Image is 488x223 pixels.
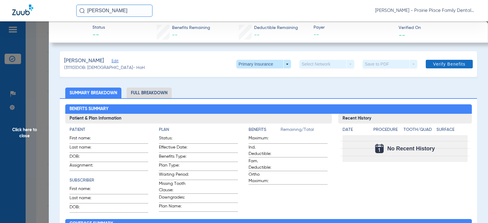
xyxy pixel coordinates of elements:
span: Maximum: [249,135,278,143]
span: Missing Tooth Clause: [159,181,189,193]
span: Deductible Remaining [254,25,298,31]
span: Verified On [399,25,478,31]
h4: Patient [70,127,149,133]
span: -- [92,31,105,40]
input: Search for patients [76,5,152,17]
app-breakdown-title: Procedure [373,127,401,135]
img: Search Icon [79,8,85,13]
span: -- [314,31,393,39]
span: First name: [70,186,99,194]
span: Waiting Period: [159,171,189,180]
span: Remaining/Total [281,127,328,135]
span: Benefits Type: [159,153,189,162]
span: DOB: [70,204,99,212]
h3: Patient & Plan Information [65,114,332,124]
app-breakdown-title: Date [343,127,368,135]
h4: Surface [436,127,467,133]
span: Downgrades: [159,194,189,203]
span: Assignment: [70,162,99,171]
h3: Recent History [338,114,472,124]
span: Edit [112,59,117,65]
span: Last name: [70,195,99,203]
span: (31110) DOB: [DEMOGRAPHIC_DATA] - HoH [64,65,145,71]
span: Ind. Deductible: [249,144,278,157]
span: Status: [159,135,189,143]
app-breakdown-title: Surface [436,127,467,135]
h4: Procedure [373,127,401,133]
span: Fam. Deductible: [249,158,278,171]
li: Full Breakdown [127,88,172,98]
span: Plan Type: [159,162,189,171]
span: -- [399,32,405,38]
span: Verify Benefits [433,62,465,67]
h2: Benefits Summary [65,104,472,114]
span: Benefits Remaining [172,25,210,31]
h4: Plan [159,127,238,133]
span: -- [254,32,260,38]
h4: Subscriber [70,177,149,184]
app-breakdown-title: Tooth/Quad [404,127,434,135]
span: DOB: [70,153,99,162]
h4: Date [343,127,368,133]
span: -- [172,32,178,38]
li: Summary Breakdown [65,88,121,98]
span: First name: [70,135,99,143]
h4: Benefits [249,127,281,133]
span: [PERSON_NAME] [64,57,104,65]
button: Primary Insurance [236,60,291,68]
app-breakdown-title: Benefits [249,127,281,135]
span: Effective Date: [159,144,189,153]
span: [PERSON_NAME] - Prairie Place Family Dental [375,8,476,14]
img: Zuub Logo [12,5,33,15]
span: Ortho Maximum: [249,171,278,184]
img: Calendar [375,144,384,153]
span: No Recent History [387,146,435,152]
button: Verify Benefits [426,60,473,68]
span: Last name: [70,144,99,153]
h4: Tooth/Quad [404,127,434,133]
span: Status [92,24,105,31]
span: Payer [314,24,393,31]
span: Plan Name: [159,203,189,211]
